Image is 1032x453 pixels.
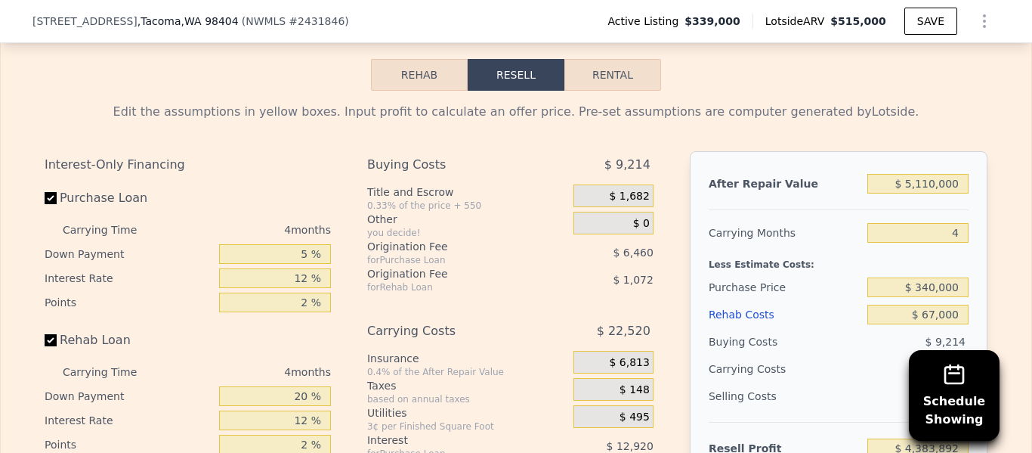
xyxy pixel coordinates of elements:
span: $ 22,520 [597,318,650,345]
button: SAVE [904,8,957,35]
input: Purchase Loan [45,192,57,204]
span: $ 6,460 [613,247,653,259]
span: Active Listing [607,14,684,29]
button: Rental [564,59,661,91]
div: Interest Rate [45,266,213,290]
span: , WA 98404 [181,15,239,27]
span: [STREET_ADDRESS] [32,14,137,29]
div: Origination Fee [367,239,536,254]
input: Rehab Loan [45,334,57,346]
div: Less Estimate Costs: [709,247,969,274]
span: $ 9,214 [925,336,966,348]
span: NWMLS [246,15,286,27]
span: # 2431846 [289,15,345,27]
span: , Tacoma [137,14,239,29]
div: based on annual taxes [367,393,567,405]
button: Show Options [969,6,1000,36]
div: Origination Fee [367,266,536,281]
span: $ 0 [633,217,650,231]
div: you decide! [367,227,567,239]
div: for Purchase Loan [367,254,536,266]
div: Edit the assumptions in yellow boxes. Input profit to calculate an offer price. Pre-set assumptio... [45,103,987,121]
div: Points [45,290,213,315]
button: ScheduleShowing [909,350,1000,441]
div: Down Payment [45,384,213,408]
div: Purchase Price [709,274,861,301]
div: Carrying Time [63,360,161,384]
div: Title and Escrow [367,185,567,200]
div: Buying Costs [709,328,861,355]
div: Interest-Only Financing [45,151,331,178]
span: $ 1,682 [609,190,649,203]
div: Insurance [367,351,567,366]
div: ( ) [242,14,349,29]
div: Carrying Costs [709,355,803,383]
button: Resell [468,59,564,91]
span: $ 9,214 [604,151,650,178]
div: 0.33% of the price + 550 [367,200,567,212]
span: $515,000 [830,15,886,27]
span: $ 148 [620,383,650,397]
span: $ 6,813 [609,356,649,370]
span: $ 1,072 [613,274,653,286]
span: $ 495 [620,411,650,424]
label: Purchase Loan [45,185,213,212]
div: Interest Rate [45,408,213,433]
div: Rehab Costs [709,301,861,328]
div: Interest [367,433,536,448]
div: Carrying Time [63,218,161,242]
div: After Repair Value [709,170,861,197]
div: Utilities [367,405,567,420]
span: $ 12,920 [607,440,653,452]
div: for Rehab Loan [367,281,536,293]
button: Rehab [371,59,468,91]
span: $339,000 [684,14,740,29]
div: Down Payment [45,242,213,266]
div: 4 months [167,360,331,384]
div: 0.4% of the After Repair Value [367,366,567,378]
div: Carrying Costs [367,318,536,345]
div: 3¢ per Finished Square Foot [367,420,567,433]
div: Buying Costs [367,151,536,178]
div: Taxes [367,378,567,393]
div: Carrying Months [709,219,861,247]
span: Lotside ARV [765,14,830,29]
label: Rehab Loan [45,327,213,354]
div: Selling Costs [709,383,861,410]
div: Other [367,212,567,227]
div: 4 months [167,218,331,242]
